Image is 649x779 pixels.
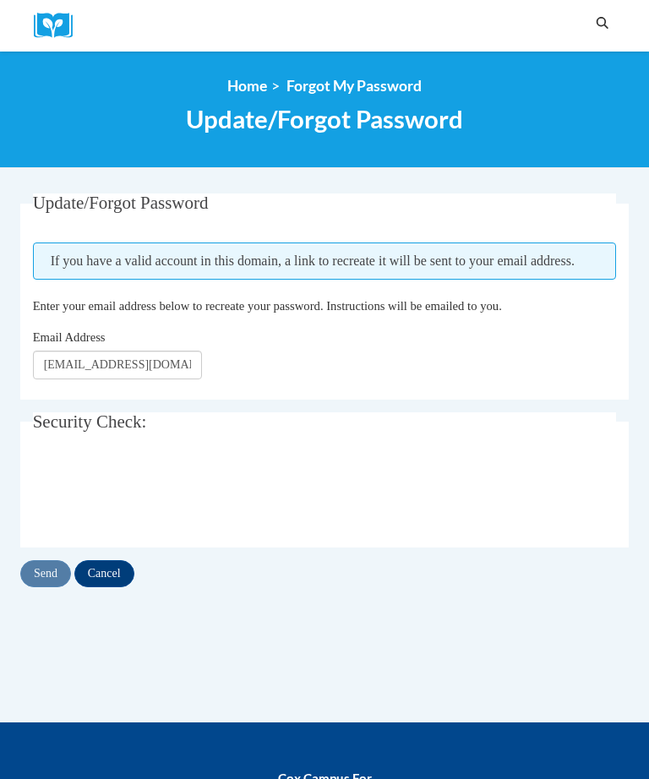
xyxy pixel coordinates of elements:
span: Enter your email address below to recreate your password. Instructions will be emailed to you. [33,299,502,313]
span: Email Address [33,330,106,344]
img: Logo brand [34,13,85,39]
button: Search [590,14,615,34]
input: Email [33,351,202,379]
iframe: reCAPTCHA [33,460,290,526]
span: Security Check: [33,411,147,432]
span: Forgot My Password [286,77,422,95]
span: Update/Forgot Password [33,193,209,213]
span: If you have a valid account in this domain, a link to recreate it will be sent to your email addr... [33,242,617,280]
a: Cox Campus [34,13,85,39]
a: Home [227,77,267,95]
input: Cancel [74,560,134,587]
span: Update/Forgot Password [186,104,463,133]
